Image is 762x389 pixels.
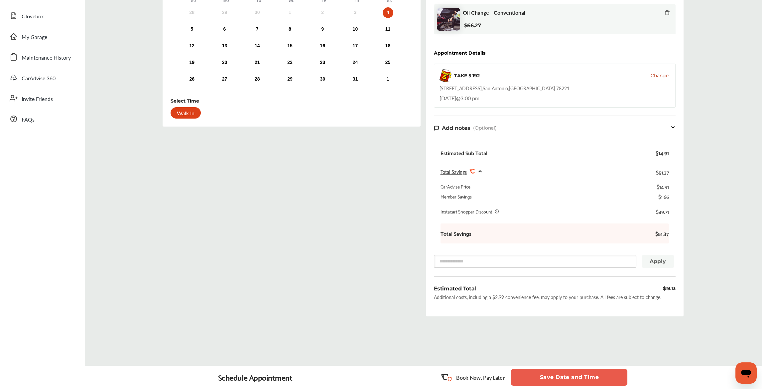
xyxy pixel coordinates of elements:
[219,7,230,18] div: Not available Monday, September 29th, 2025
[456,374,504,381] p: Book Now, Pay Later
[317,57,328,68] div: Choose Thursday, October 23rd, 2025
[22,54,71,62] span: Maintenance History
[437,8,460,31] img: oil-change-thumb.jpg
[22,74,56,83] span: CarAdvise 360
[171,98,199,104] div: Select Time
[6,7,78,24] a: Glovebox
[651,72,669,79] button: Change
[171,107,201,119] div: Walk In
[350,24,360,35] div: Choose Friday, October 10th, 2025
[187,57,197,68] div: Choose Sunday, October 19th, 2025
[252,7,263,18] div: Not available Tuesday, September 30th, 2025
[252,24,263,35] div: Choose Tuesday, October 7th, 2025
[456,94,460,102] span: @
[657,183,669,190] div: $14.91
[187,41,197,51] div: Choose Sunday, October 12th, 2025
[252,41,263,51] div: Choose Tuesday, October 14th, 2025
[218,373,293,382] div: Schedule Appointment
[350,7,360,18] div: Not available Friday, October 3rd, 2025
[285,41,295,51] div: Choose Wednesday, October 15th, 2025
[6,110,78,128] a: FAQs
[434,294,661,300] div: Additional costs, including a $2.99 convenience fee, may apply to your purchase. All fees are sub...
[22,12,44,21] span: Glovebox
[252,57,263,68] div: Choose Tuesday, October 21st, 2025
[441,208,492,215] div: Instacart Shopper Discount
[440,85,570,92] div: [STREET_ADDRESS] , San Antonio , [GEOGRAPHIC_DATA] 78221
[735,362,757,384] iframe: Button to launch messaging window
[350,74,360,85] div: Choose Friday, October 31st, 2025
[642,255,674,268] button: Apply
[317,74,328,85] div: Choose Thursday, October 30th, 2025
[219,24,230,35] div: Choose Monday, October 6th, 2025
[460,94,479,102] span: 3:00 pm
[22,116,35,124] span: FAQs
[383,7,393,18] div: Choose Saturday, October 4th, 2025
[22,95,53,104] span: Invite Friends
[317,41,328,51] div: Choose Thursday, October 16th, 2025
[383,74,393,85] div: Choose Saturday, November 1st, 2025
[434,50,485,56] div: Appointment Details
[441,183,470,190] div: CarAdvise Price
[317,24,328,35] div: Choose Thursday, October 9th, 2025
[463,9,525,16] span: Oil Change - Conventional
[187,24,197,35] div: Choose Sunday, October 5th, 2025
[6,69,78,86] a: CarAdvise 360
[473,125,497,131] span: (Optional)
[464,22,481,29] b: $66.27
[285,57,295,68] div: Choose Wednesday, October 22nd, 2025
[441,193,472,200] div: Member Savings
[511,369,627,386] button: Save Date and Time
[434,285,476,292] div: Estimated Total
[22,33,47,42] span: My Garage
[441,150,487,156] div: Estimated Sub Total
[383,24,393,35] div: Choose Saturday, October 11th, 2025
[350,41,360,51] div: Choose Friday, October 17th, 2025
[219,74,230,85] div: Choose Monday, October 27th, 2025
[454,72,480,79] div: TAKE 5 192
[252,74,263,85] div: Choose Tuesday, October 28th, 2025
[658,193,669,200] div: $1.66
[6,28,78,45] a: My Garage
[383,57,393,68] div: Choose Saturday, October 25th, 2025
[187,7,197,18] div: Not available Sunday, September 28th, 2025
[656,208,669,215] div: $49.71
[6,48,78,66] a: Maintenance History
[434,125,439,131] img: note-icon.db9493fa.svg
[187,74,197,85] div: Choose Sunday, October 26th, 2025
[176,6,404,86] div: month 2025-10
[649,230,669,237] b: $51.37
[441,169,467,175] span: Total Savings
[441,230,471,237] b: Total Savings
[663,285,676,292] div: $19.13
[440,69,451,82] img: logo-take5.png
[442,125,470,131] span: Add notes
[350,57,360,68] div: Choose Friday, October 24th, 2025
[656,168,669,177] div: $51.37
[219,41,230,51] div: Choose Monday, October 13th, 2025
[285,74,295,85] div: Choose Wednesday, October 29th, 2025
[219,57,230,68] div: Choose Monday, October 20th, 2025
[656,150,669,156] div: $14.91
[285,24,295,35] div: Choose Wednesday, October 8th, 2025
[6,90,78,107] a: Invite Friends
[317,7,328,18] div: Not available Thursday, October 2nd, 2025
[383,41,393,51] div: Choose Saturday, October 18th, 2025
[285,7,295,18] div: Not available Wednesday, October 1st, 2025
[440,94,456,102] span: [DATE]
